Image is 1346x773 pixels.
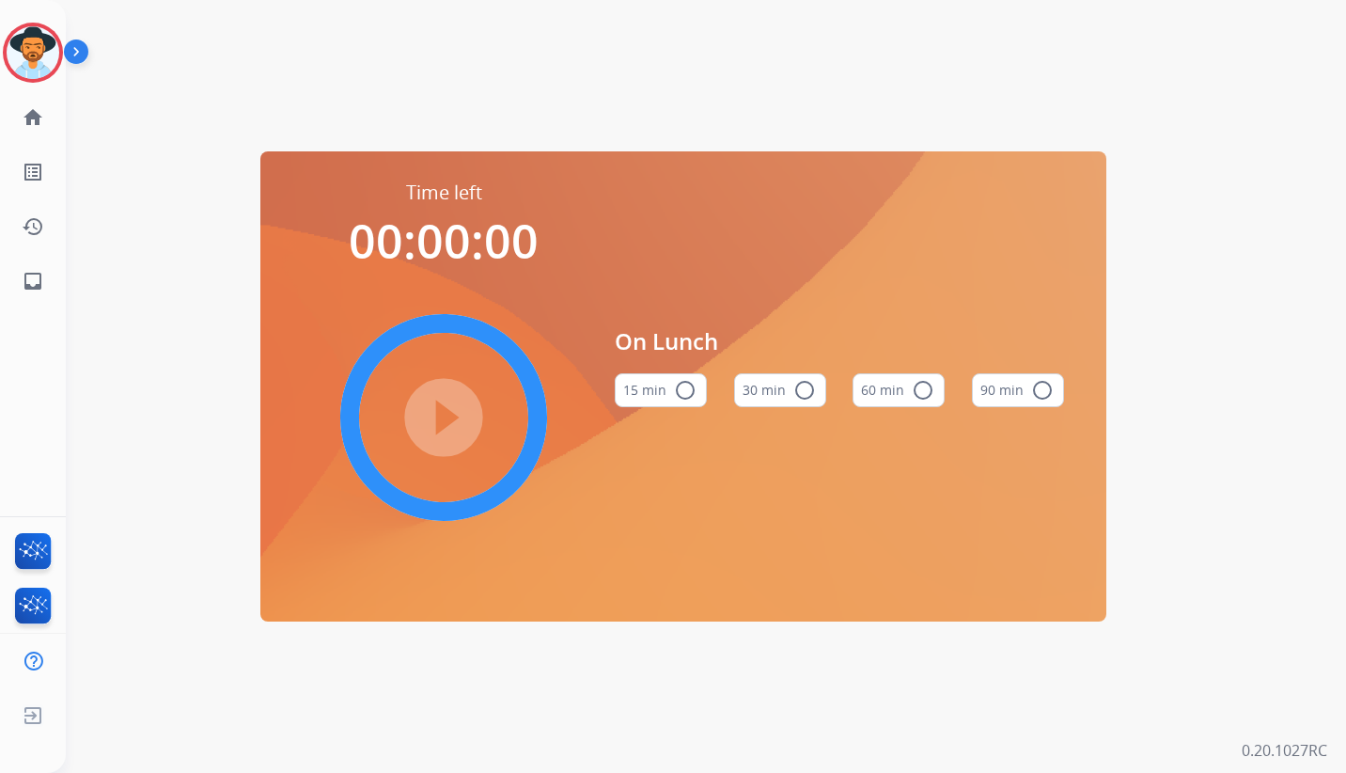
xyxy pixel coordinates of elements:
p: 0.20.1027RC [1242,739,1327,762]
img: avatar [7,26,59,79]
mat-icon: radio_button_unchecked [1031,379,1054,402]
mat-icon: radio_button_unchecked [674,379,696,402]
button: 60 min [853,373,945,407]
mat-icon: radio_button_unchecked [912,379,934,402]
button: 90 min [972,373,1064,407]
mat-icon: home [22,106,44,129]
span: On Lunch [615,324,1064,358]
span: Time left [406,180,482,206]
button: 30 min [734,373,826,407]
button: 15 min [615,373,707,407]
mat-icon: list_alt [22,161,44,183]
span: 00:00:00 [349,209,539,273]
mat-icon: radio_button_unchecked [793,379,816,402]
mat-icon: inbox [22,270,44,292]
mat-icon: history [22,215,44,238]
